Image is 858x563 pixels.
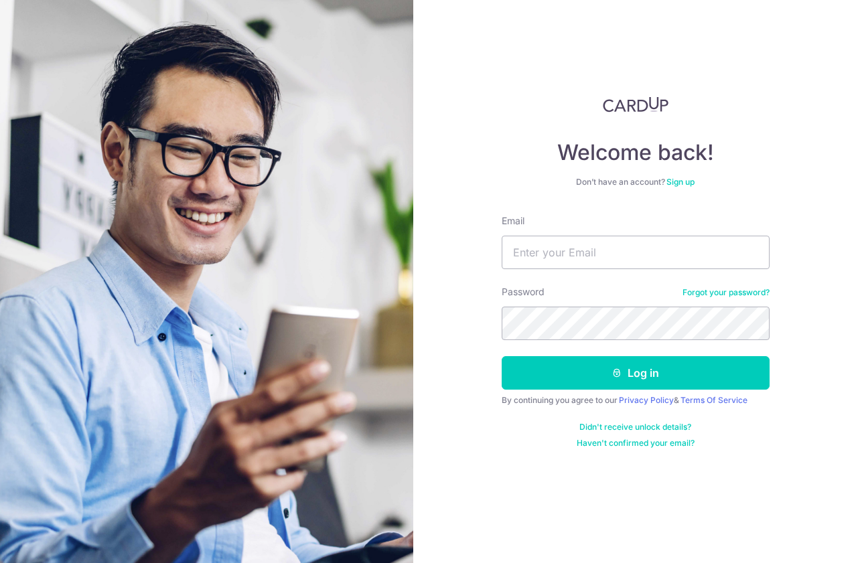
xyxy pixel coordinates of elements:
div: Don’t have an account? [502,177,770,187]
div: By continuing you agree to our & [502,395,770,406]
input: Enter your Email [502,236,770,269]
label: Password [502,285,545,299]
a: Forgot your password? [683,287,770,298]
a: Privacy Policy [619,395,674,405]
img: CardUp Logo [603,96,668,112]
h4: Welcome back! [502,139,770,166]
label: Email [502,214,524,228]
a: Terms Of Service [681,395,747,405]
a: Sign up [666,177,695,187]
a: Didn't receive unlock details? [579,422,691,432]
button: Log in [502,356,770,390]
a: Haven't confirmed your email? [577,438,695,449]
